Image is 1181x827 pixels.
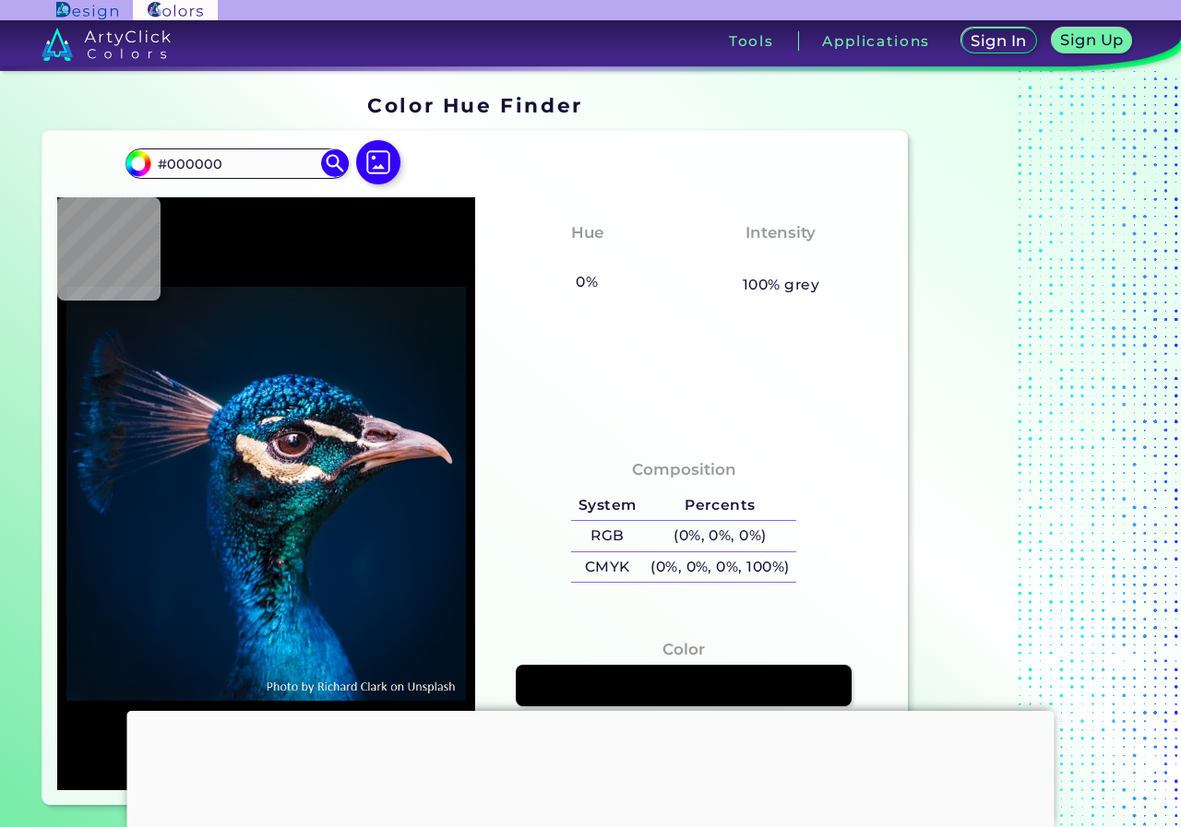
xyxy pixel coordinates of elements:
[915,88,1146,812] iframe: Advertisement
[151,151,323,176] input: type color..
[972,34,1026,49] h5: Sign In
[643,521,796,551] h5: (0%, 0%, 0%)
[571,490,643,521] h5: System
[127,711,1055,825] iframe: Advertisement
[571,552,643,583] h5: CMYK
[42,28,172,61] img: logo_artyclick_colors_white.svg
[822,34,930,48] h3: Applications
[743,273,819,297] h5: 100% grey
[1062,33,1122,48] h5: Sign Up
[356,140,400,184] img: icon picture
[571,219,603,246] h4: Hue
[662,636,705,663] h4: Color
[1053,29,1130,53] a: Sign Up
[729,34,774,48] h3: Tools
[556,248,618,270] h3: None
[66,207,466,782] img: img_pavlin.jpg
[568,270,604,294] h5: 0%
[643,552,796,583] h5: (0%, 0%, 0%, 100%)
[571,521,643,551] h5: RGB
[632,456,736,483] h4: Composition
[321,149,349,177] img: icon search
[750,248,812,270] h3: None
[643,490,796,521] h5: Percents
[963,29,1035,53] a: Sign In
[367,91,582,119] h1: Color Hue Finder
[56,2,118,19] img: ArtyClick Design logo
[746,219,816,246] h4: Intensity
